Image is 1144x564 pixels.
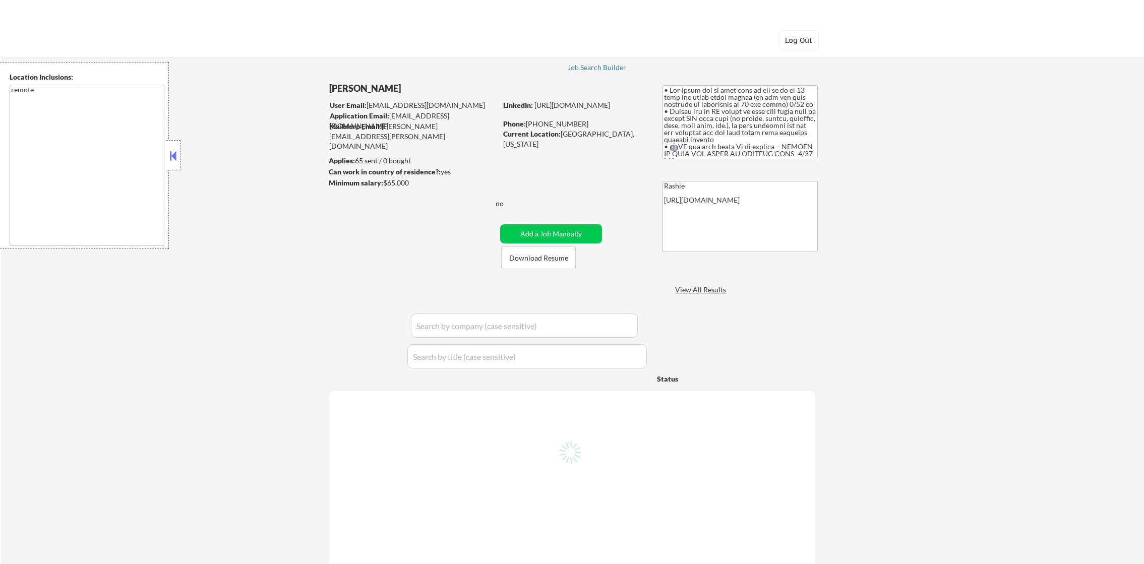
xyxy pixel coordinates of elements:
[330,111,389,120] strong: Application Email:
[534,101,610,109] a: [URL][DOMAIN_NAME]
[503,129,646,149] div: [GEOGRAPHIC_DATA], [US_STATE]
[329,121,497,151] div: [PERSON_NAME][EMAIL_ADDRESS][PERSON_NAME][DOMAIN_NAME]
[778,30,819,50] button: Log Out
[407,344,647,368] input: Search by title (case sensitive)
[10,72,165,82] div: Location Inclusions:
[329,167,441,176] strong: Can work in country of residence?:
[503,130,561,138] strong: Current Location:
[411,314,638,338] input: Search by company (case sensitive)
[330,101,367,109] strong: User Email:
[503,119,526,128] strong: Phone:
[329,156,497,166] div: 65 sent / 0 bought
[501,246,576,269] button: Download Resume
[329,167,494,177] div: yes
[329,122,382,131] strong: Mailslurp Email:
[329,178,383,187] strong: Minimum salary:
[496,199,524,209] div: no
[503,101,533,109] strong: LinkedIn:
[503,119,646,129] div: [PHONE_NUMBER]
[568,64,627,74] a: Job Search Builder
[329,156,355,165] strong: Applies:
[330,100,497,110] div: [EMAIL_ADDRESS][DOMAIN_NAME]
[329,82,536,95] div: [PERSON_NAME]
[329,178,497,188] div: $65,000
[675,285,729,295] div: View All Results
[568,64,627,71] div: Job Search Builder
[657,369,744,388] div: Status
[500,224,602,243] button: Add a Job Manually
[330,111,497,131] div: [EMAIL_ADDRESS][DOMAIN_NAME]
